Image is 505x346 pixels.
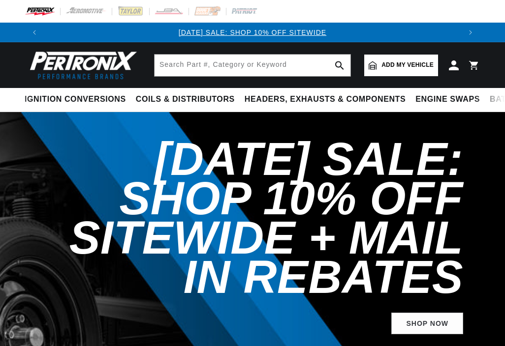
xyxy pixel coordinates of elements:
[25,23,44,42] button: Translation missing: en.sections.announcements.previous_announcement
[364,55,438,76] a: Add my vehicle
[155,55,350,76] input: Search Part #, Category or Keyword
[25,88,131,111] summary: Ignition Conversions
[25,94,126,105] span: Ignition Conversions
[25,48,138,82] img: Pertronix
[136,94,235,105] span: Coils & Distributors
[42,140,463,297] h2: [DATE] SALE: SHOP 10% OFF SITEWIDE + MAIL IN REBATES
[131,88,240,111] summary: Coils & Distributors
[391,313,463,335] a: Shop Now
[381,60,434,70] span: Add my vehicle
[179,29,326,36] a: [DATE] SALE: SHOP 10% OFF SITEWIDE
[245,94,406,105] span: Headers, Exhausts & Components
[329,55,350,76] button: search button
[415,94,480,105] span: Engine Swaps
[410,88,485,111] summary: Engine Swaps
[44,27,461,38] div: 1 of 3
[461,23,480,42] button: Translation missing: en.sections.announcements.next_announcement
[44,27,461,38] div: Announcement
[240,88,410,111] summary: Headers, Exhausts & Components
